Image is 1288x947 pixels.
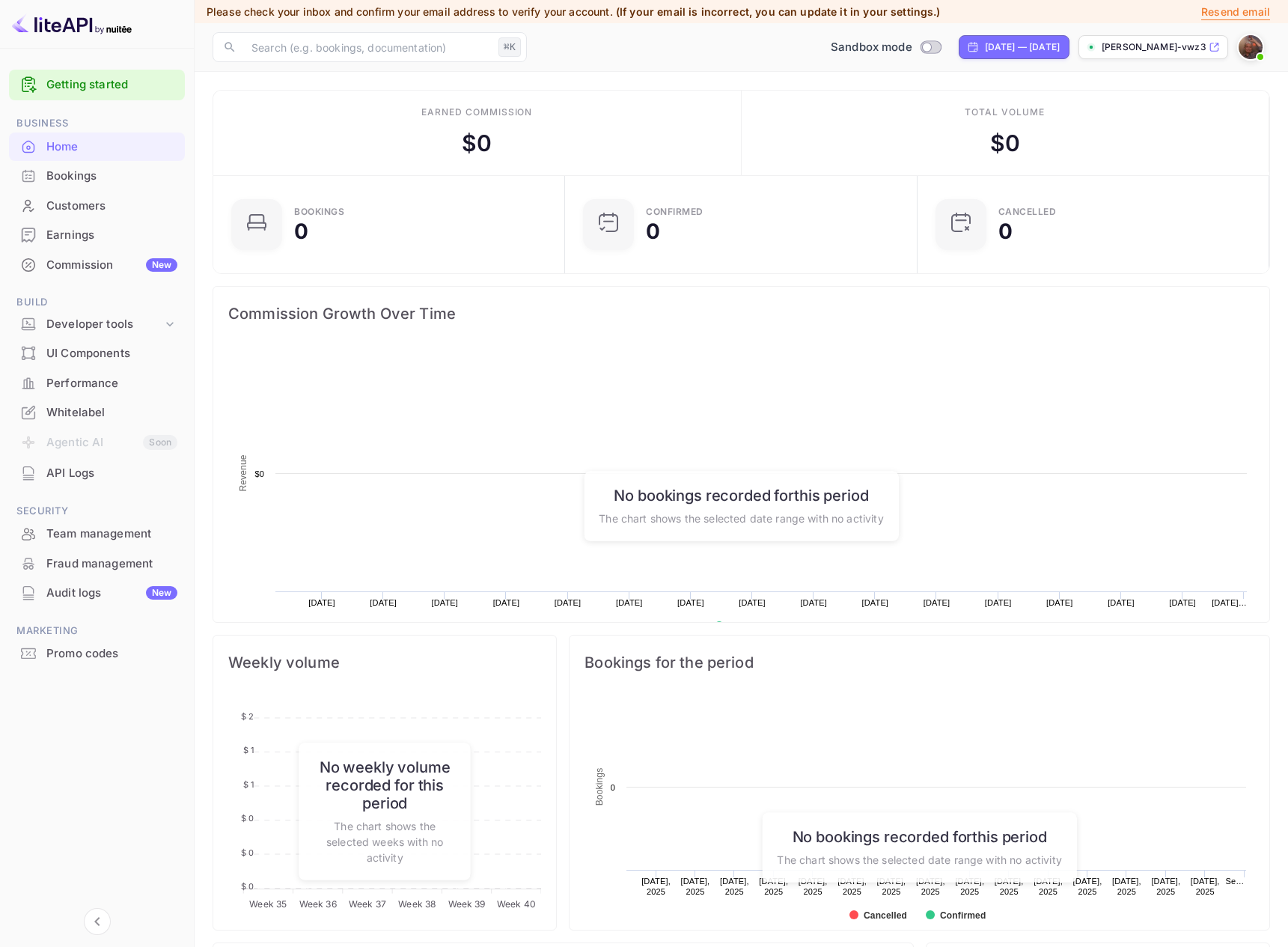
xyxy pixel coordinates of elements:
[9,192,185,219] a: Customers
[12,12,132,36] img: LiteAPI logo
[9,192,185,221] div: Customers
[616,598,643,607] text: [DATE]
[46,526,177,543] div: Team management
[1102,40,1206,54] p: [PERSON_NAME]-vwz3c.[PERSON_NAME]...
[46,375,177,392] div: Performance
[585,651,1254,675] span: Bookings for the period
[555,598,582,607] text: [DATE]
[249,898,287,910] tspan: Week 35
[46,227,177,244] div: Earnings
[9,549,185,579] div: Fraud management
[228,651,541,675] span: Weekly volume
[9,311,185,338] div: Developer tools
[985,598,1012,607] text: [DATE]
[9,520,185,547] a: Team management
[294,221,308,242] div: 0
[241,711,254,722] tspan: $ 2
[9,369,185,398] div: Performance
[9,520,185,549] div: Team management
[46,645,177,663] div: Promo codes
[9,398,185,426] a: Whitelabel
[1108,598,1135,607] text: [DATE]
[243,745,254,755] tspan: $ 1
[9,251,185,280] div: CommissionNew
[294,207,344,216] div: Bookings
[1152,877,1181,896] text: [DATE], 2025
[9,459,185,487] a: API Logs
[831,39,912,56] span: Sandbox mode
[370,598,397,607] text: [DATE]
[9,639,185,667] a: Promo codes
[431,598,458,607] text: [DATE]
[985,40,1060,54] div: [DATE] — [DATE]
[1239,35,1263,59] img: Ryan Flynn
[9,339,185,368] div: UI Components
[641,877,671,896] text: [DATE], 2025
[9,503,185,520] span: Security
[9,133,185,160] a: Home
[990,127,1020,160] div: $ 0
[9,70,185,100] div: Getting started
[314,758,456,812] h6: No weekly volume recorded for this period
[46,404,177,421] div: Whitelabel
[760,877,789,896] text: [DATE], 2025
[9,339,185,367] a: UI Components
[1073,877,1102,896] text: [DATE], 2025
[1191,877,1220,896] text: [DATE], 2025
[146,586,177,600] div: New
[9,133,185,162] div: Home
[46,168,177,185] div: Bookings
[421,106,532,119] div: Earned commission
[493,598,520,607] text: [DATE]
[46,138,177,156] div: Home
[1201,4,1270,20] p: Resend email
[146,258,177,272] div: New
[611,783,615,792] text: 0
[254,469,264,478] text: $0
[9,221,185,249] a: Earnings
[46,198,177,215] div: Customers
[616,5,941,18] span: (If your email is incorrect, you can update it in your settings.)
[349,898,386,910] tspan: Week 37
[800,598,827,607] text: [DATE]
[9,162,185,191] div: Bookings
[739,598,766,607] text: [DATE]
[965,106,1045,119] div: Total volume
[9,115,185,132] span: Business
[9,579,185,606] a: Audit logsNew
[498,37,521,57] div: ⌘K
[9,459,185,488] div: API Logs
[497,898,536,910] tspan: Week 40
[594,768,605,806] text: Bookings
[308,598,335,607] text: [DATE]
[862,598,889,607] text: [DATE]
[46,465,177,482] div: API Logs
[46,257,177,274] div: Commission
[46,345,177,362] div: UI Components
[646,207,703,216] div: Confirmed
[9,294,185,311] span: Build
[9,398,185,427] div: Whitelabel
[9,221,185,250] div: Earnings
[242,32,492,62] input: Search (e.g. bookings, documentation)
[243,779,254,790] tspan: $ 1
[777,851,1061,867] p: The chart shows the selected date range with no activity
[599,510,883,526] p: The chart shows the selected date range with no activity
[599,486,883,504] h6: No bookings recorded for this period
[940,910,986,921] text: Confirmed
[9,369,185,397] a: Performance
[1212,598,1247,607] text: [DATE]…
[9,549,185,577] a: Fraud management
[241,881,254,892] tspan: $ 0
[998,221,1013,242] div: 0
[241,813,254,823] tspan: $ 0
[46,316,162,333] div: Developer tools
[720,877,749,896] text: [DATE], 2025
[228,302,1254,326] span: Commission Growth Over Time
[398,898,436,910] tspan: Week 38
[9,251,185,278] a: CommissionNew
[9,579,185,608] div: Audit logsNew
[238,454,248,491] text: Revenue
[9,162,185,189] a: Bookings
[9,639,185,669] div: Promo codes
